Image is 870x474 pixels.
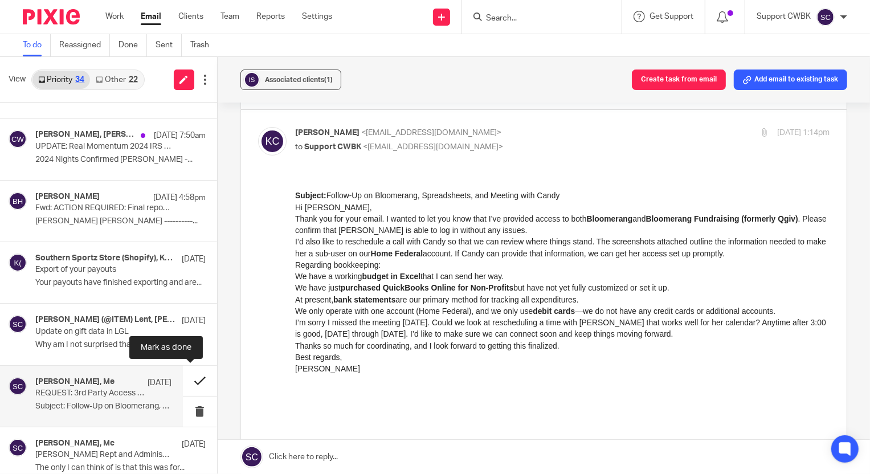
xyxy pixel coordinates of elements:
h4: Southern Sportz Store (Shopify), Kryptonite Character Store (Shopify) [35,254,176,263]
p: [DATE] [182,439,206,450]
strong: budget in Excel [67,93,125,103]
p: Why am I not surprised that data imported by... [35,340,206,350]
p: REQUEST: 3rd Party Access to [GEOGRAPHIC_DATA] [35,389,144,398]
a: Work [105,11,124,22]
p: [PERSON_NAME] [PERSON_NAME] ----------... [35,216,206,226]
h4: [PERSON_NAME] [35,192,100,202]
p: Fwd: ACTION REQUIRED: Final report Due for Howmet Aerospace Foundation Grant [35,203,171,213]
p: [DATE] [182,254,206,265]
img: svg%3E [9,254,27,272]
h4: [PERSON_NAME] (@ITEM) Lent, [PERSON_NAME], Me [35,315,176,325]
span: to [295,143,303,151]
p: [DATE] 4:58pm [153,192,206,203]
div: 34 [75,76,84,84]
img: svg%3E [816,8,835,26]
a: Clients [178,11,203,22]
button: Create task from email [632,70,726,90]
img: svg%3E [9,130,27,148]
span: View [9,73,26,85]
a: Done [119,34,147,56]
strong: Bloomerang [292,36,338,45]
p: 2024 Nights Confirmed [PERSON_NAME] -... [35,155,206,165]
p: [DATE] [182,315,206,326]
span: Get Support [650,13,693,21]
strong: Bloomerang Fundraising (formerly Qgiv) [351,36,503,45]
a: Trash [190,34,218,56]
a: Settings [302,11,332,22]
a: Other22 [90,71,143,89]
p: [DATE] 7:50am [154,130,206,141]
img: svg%3E [9,192,27,210]
strong: debit cards [238,128,280,137]
a: Priority34 [32,71,90,89]
img: Pixie [23,9,80,24]
img: svg%3E [258,127,287,156]
p: Your payouts have finished exporting and are... [35,278,206,288]
span: Support CWBK [304,143,361,151]
a: Team [220,11,239,22]
a: Sent [156,34,182,56]
p: Subject: Follow-Up on Bloomerang, Spreadsheets,... [35,402,171,411]
img: svg%3E [9,439,27,457]
strong: purchased QuickBooks Online for Non-Profits [46,105,218,114]
span: (1) [324,76,333,83]
p: [PERSON_NAME] Rept and Administrative Expenses for your fund [35,450,171,460]
div: 22 [129,76,138,84]
strong: Home Federal [76,71,128,80]
p: [DATE] [148,377,171,389]
p: Support CWBK [757,11,811,22]
img: svg%3E [9,377,27,395]
img: svg%3E [243,71,260,88]
h4: [PERSON_NAME], Me [35,439,115,448]
strong: bank statements [38,117,100,126]
img: svg%3E [9,315,27,333]
span: Associated clients [265,76,333,83]
h4: [PERSON_NAME], [PERSON_NAME], [PERSON_NAME], [PERSON_NAME], Me [35,130,135,140]
a: Reports [256,11,285,22]
p: The only I can think of is that this was for... [35,463,206,473]
input: Search [485,14,587,24]
a: Reassigned [59,34,110,56]
span: <[EMAIL_ADDRESS][DOMAIN_NAME]> [363,143,503,151]
a: Email [141,11,161,22]
a: To do [23,34,51,56]
h4: [PERSON_NAME], Me [35,377,115,387]
button: Associated clients(1) [240,70,341,90]
p: Export of your payouts [35,265,171,275]
span: <[EMAIL_ADDRESS][DOMAIN_NAME]> [361,129,501,137]
p: UPDATE: Real Momentum 2024 IRS 990 [35,142,171,152]
button: Add email to existing task [734,70,847,90]
span: [PERSON_NAME] [295,129,360,137]
p: Update on gift data in LGL [35,327,171,337]
p: [DATE] 1:14pm [777,127,830,139]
